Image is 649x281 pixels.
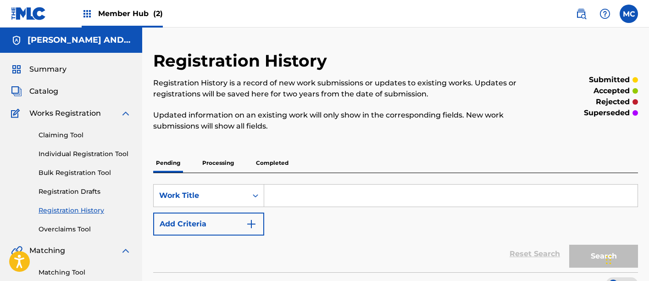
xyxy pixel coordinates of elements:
[200,153,237,173] p: Processing
[11,35,22,46] img: Accounts
[11,86,22,97] img: Catalog
[11,64,22,75] img: Summary
[11,108,23,119] img: Works Registration
[584,107,630,118] p: superseded
[246,219,257,230] img: 9d2ae6d4665cec9f34b9.svg
[599,8,610,19] img: help
[98,8,163,19] span: Member Hub
[589,74,630,85] p: submitted
[11,245,22,256] img: Matching
[576,8,587,19] img: search
[39,225,131,234] a: Overclaims Tool
[39,187,131,197] a: Registration Drafts
[153,110,527,132] p: Updated information on an existing work will only show in the corresponding fields. New work subm...
[596,96,630,107] p: rejected
[153,213,264,236] button: Add Criteria
[153,184,638,272] form: Search Form
[82,8,93,19] img: Top Rightsholders
[153,153,183,173] p: Pending
[39,130,131,140] a: Claiming Tool
[29,108,101,119] span: Works Registration
[120,108,131,119] img: expand
[596,5,614,23] div: Help
[39,168,131,178] a: Bulk Registration Tool
[620,5,638,23] div: User Menu
[253,153,291,173] p: Completed
[594,85,630,96] p: accepted
[153,78,527,100] p: Registration History is a record of new work submissions or updates to existing works. Updates or...
[39,268,131,277] a: Matching Tool
[153,9,163,18] span: (2)
[159,190,242,201] div: Work Title
[623,165,649,239] iframe: Resource Center
[603,237,649,281] iframe: Chat Widget
[29,245,65,256] span: Matching
[11,64,67,75] a: SummarySummary
[120,245,131,256] img: expand
[29,86,58,97] span: Catalog
[39,149,131,159] a: Individual Registration Tool
[606,246,611,274] div: Drag
[28,35,131,45] h5: O'HANLON AND O'HANLON MUSIC
[39,206,131,215] a: Registration History
[29,64,67,75] span: Summary
[11,86,58,97] a: CatalogCatalog
[11,7,46,20] img: MLC Logo
[572,5,590,23] a: Public Search
[153,51,332,71] h2: Registration History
